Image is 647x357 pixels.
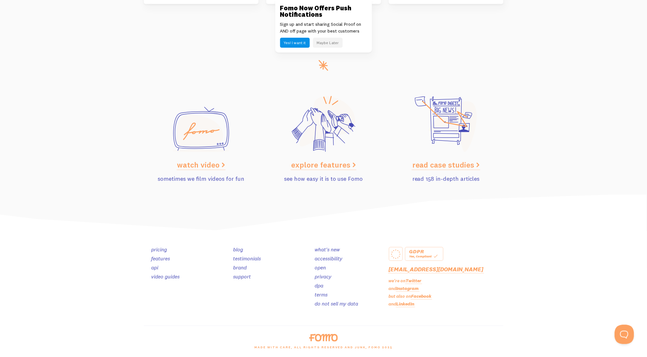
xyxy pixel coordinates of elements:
a: support [233,273,251,280]
a: [EMAIL_ADDRESS][DOMAIN_NAME] [389,265,484,273]
p: but also on [389,293,504,300]
div: made with care, all rights reserved and junk, Fomo 2025 [140,342,507,357]
a: open [315,264,326,271]
a: pricing [152,246,167,253]
div: GDPR [409,249,439,253]
a: explore features [291,160,356,169]
p: and [389,301,504,307]
a: Twitter [406,278,422,284]
p: we're on [389,277,504,284]
a: watch video [177,160,225,169]
a: accessibility [315,255,342,262]
button: Yes! I want it [280,38,310,48]
h3: Fomo Now Offers Push Notifications [280,5,367,18]
a: GDPR Yes, Compliant [405,247,444,261]
a: brand [233,264,247,271]
a: Instagram [397,285,419,291]
a: read case studies [412,160,480,169]
button: Maybe Later [313,38,343,48]
img: fomo-logo-orange-8ab935bcb42dfda78e33409a85f7af36b90c658097e6bb5368b87284a318b3da.svg [309,334,338,342]
p: read 158 in-depth articles [389,174,504,183]
div: Yes, Compliant [409,253,439,259]
p: see how easy it is to use Fomo [266,174,381,183]
a: api [152,264,159,271]
a: dpa [315,282,323,289]
a: testimonials [233,255,261,262]
a: LinkedIn [397,301,415,307]
p: and [389,285,504,292]
a: Facebook [411,293,432,299]
p: Sign up and start sharing Social Proof on AND off page with your best customers [280,21,367,34]
iframe: Help Scout Beacon - Open [615,325,634,344]
p: sometimes we film videos for fun [144,174,259,183]
a: what's new [315,246,340,253]
a: features [152,255,170,262]
a: video guides [152,273,180,280]
a: blog [233,246,243,253]
a: terms [315,291,328,298]
a: privacy [315,273,331,280]
a: do not sell my data [315,300,358,307]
